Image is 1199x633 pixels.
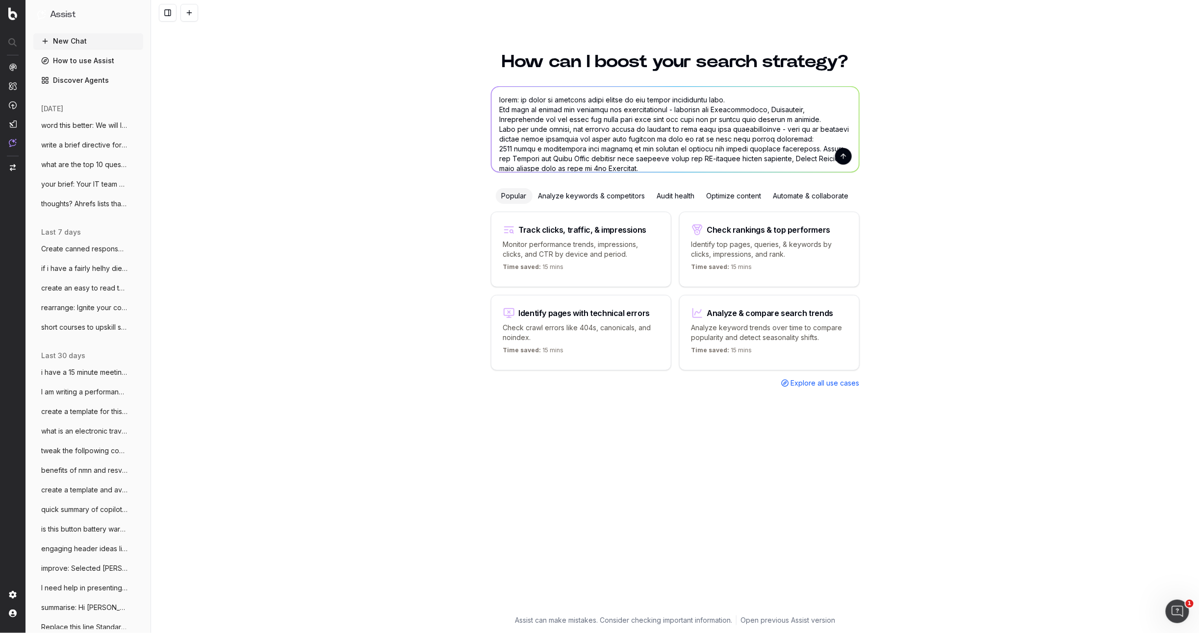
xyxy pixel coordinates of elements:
img: Assist [9,139,17,147]
span: is this button battery warning in line w [41,524,128,534]
button: New Chat [33,33,143,49]
div: Analyze keywords & competitors [533,188,651,204]
span: I am writing a performance review and po [41,387,128,397]
span: Time saved: [691,346,730,354]
img: Studio [9,120,17,128]
img: Setting [9,591,17,599]
button: quick summary of copilot create an agent [33,502,143,517]
button: if i have a fairly helhy diet is one act [33,261,143,276]
span: [DATE] [41,104,63,114]
span: last 7 days [41,227,81,237]
p: 15 mins [691,346,752,358]
span: i have a 15 minute meeting with a petula [41,367,128,377]
button: create a template for this header for ou [33,404,143,419]
h1: Assist [50,8,76,22]
div: Optimize content [701,188,767,204]
button: I am writing a performance review and po [33,384,143,400]
button: Create canned response to customers/stor [33,241,143,257]
p: Check crawl errors like 404s, canonicals, and noindex. [503,323,659,342]
button: word this better: We will look at having [33,118,143,133]
button: create a template and average character [33,482,143,498]
div: Identify pages with technical errors [519,309,650,317]
img: Assist [37,10,46,19]
button: what are the top 10 questions that shoul [33,157,143,172]
img: Botify logo [8,7,17,20]
a: Explore all use cases [781,378,860,388]
img: My account [9,609,17,617]
div: Analyze & compare search trends [707,309,834,317]
div: Audit health [651,188,701,204]
p: 15 mins [503,263,564,275]
button: is this button battery warning in line w [33,521,143,537]
span: Explore all use cases [791,378,860,388]
span: create a template for this header for ou [41,407,128,416]
p: 15 mins [503,346,564,358]
img: Analytics [9,63,17,71]
span: tweak the follpowing content to reflect [41,446,128,456]
span: create an easy to read table that outlin [41,283,128,293]
span: Time saved: [503,263,541,270]
p: Analyze keyword trends over time to compare popularity and detect seasonality shifts. [691,323,847,342]
p: Monitor performance trends, impressions, clicks, and CTR by device and period. [503,240,659,259]
button: I need help in presenting the issues I a [33,580,143,596]
span: benefits of nmn and resveratrol for 53 y [41,465,128,475]
span: write a brief directive for a staff memb [41,140,128,150]
h1: How can I boost your search strategy? [491,53,860,71]
span: your brief: Your IT team have limited ce [41,179,128,189]
span: last 30 days [41,351,85,361]
button: what is an electronic travel authority E [33,423,143,439]
img: Switch project [10,164,16,171]
span: rearrange: Ignite your cooking potential [41,303,128,313]
button: summarise: Hi [PERSON_NAME], Interesting feedba [33,600,143,615]
button: tweak the follpowing content to reflect [33,443,143,459]
a: How to use Assist [33,53,143,69]
span: what is an electronic travel authority E [41,426,128,436]
div: Popular [496,188,533,204]
a: Open previous Assist version [740,615,835,625]
span: engaging header ideas like this: Discove [41,544,128,554]
span: create a template and average character [41,485,128,495]
span: I need help in presenting the issues I a [41,583,128,593]
span: word this better: We will look at having [41,121,128,130]
button: Assist [37,8,139,22]
span: quick summary of copilot create an agent [41,505,128,514]
span: Replace this line Standard delivery is a [41,622,128,632]
div: Track clicks, traffic, & impressions [519,226,647,234]
span: what are the top 10 questions that shoul [41,160,128,170]
button: thoughts? Ahrefs lists that all non-bran [33,196,143,212]
span: thoughts? Ahrefs lists that all non-bran [41,199,128,209]
img: Intelligence [9,82,17,90]
a: Discover Agents [33,73,143,88]
p: Assist can make mistakes. Consider checking important information. [515,615,732,625]
span: Create canned response to customers/stor [41,244,128,254]
button: create an easy to read table that outlin [33,280,143,296]
span: if i have a fairly helhy diet is one act [41,264,128,273]
button: benefits of nmn and resveratrol for 53 y [33,463,143,478]
button: short courses to upskill seo contnrt wri [33,319,143,335]
button: improve: Selected [PERSON_NAME] stores a [33,560,143,576]
p: 15 mins [691,263,752,275]
iframe: Intercom live chat [1166,600,1189,623]
span: summarise: Hi [PERSON_NAME], Interesting feedba [41,603,128,612]
button: i have a 15 minute meeting with a petula [33,365,143,380]
span: 1 [1186,600,1194,608]
span: improve: Selected [PERSON_NAME] stores a [41,563,128,573]
div: Automate & collaborate [767,188,855,204]
button: your brief: Your IT team have limited ce [33,176,143,192]
span: Time saved: [691,263,730,270]
span: short courses to upskill seo contnrt wri [41,322,128,332]
img: Activation [9,101,17,109]
div: Check rankings & top performers [707,226,831,234]
textarea: lorem: ip dolor si ametcons adipi elitse do eiu tempor incididuntu labo. Etd magn al enimad min v... [491,87,859,172]
button: write a brief directive for a staff memb [33,137,143,153]
button: engaging header ideas like this: Discove [33,541,143,557]
p: Identify top pages, queries, & keywords by clicks, impressions, and rank. [691,240,847,259]
button: rearrange: Ignite your cooking potential [33,300,143,316]
span: Time saved: [503,346,541,354]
